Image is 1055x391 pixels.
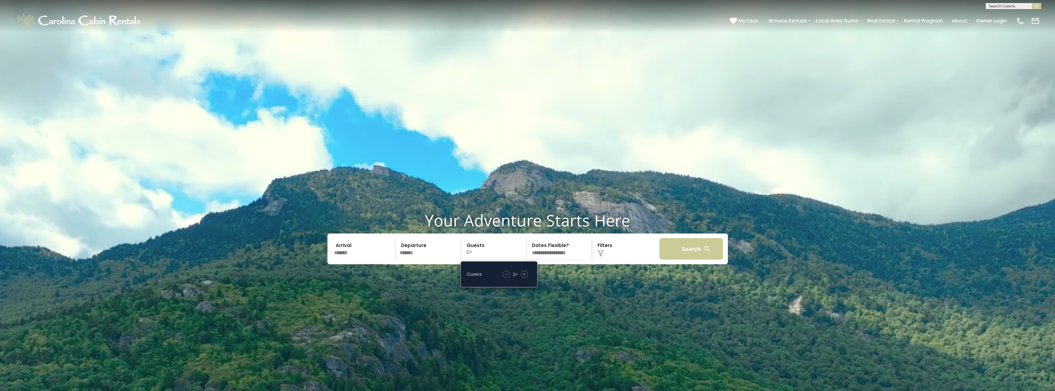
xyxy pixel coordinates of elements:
[659,238,723,260] button: Search
[1031,17,1040,25] img: mail-regular-white.png
[463,238,526,260] p: 2+
[5,211,1050,230] h1: Your Adventure Starts Here
[500,271,531,278] div: +
[766,15,810,26] a: Browse Rentals
[505,271,507,277] span: -
[523,271,525,277] span: +
[598,250,604,257] img: filter--v1.png
[973,15,1010,26] a: Owner Login
[1016,17,1025,25] img: phone-regular-white.png
[15,12,143,30] img: White-1-1-2.png
[738,17,758,25] span: My Favs
[901,15,946,26] a: Rental Program
[813,15,861,26] a: Local Area Guide
[730,17,760,25] a: My Favs
[949,15,970,26] a: About
[864,15,898,26] a: Real Estate
[467,272,482,277] h5: Guests
[513,271,515,277] div: 2
[703,245,711,253] img: search-regular-white.png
